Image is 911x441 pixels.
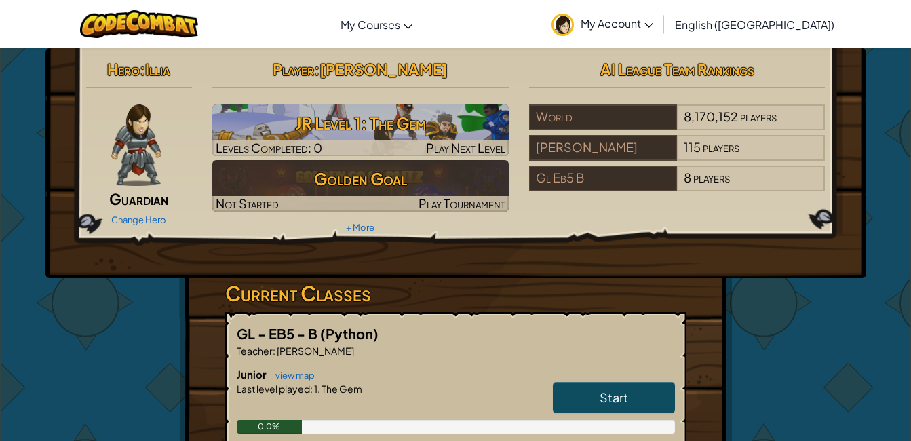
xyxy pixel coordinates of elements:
[212,108,509,138] h3: JR Level 1: The Gem
[313,383,320,395] span: 1.
[529,166,677,191] div: Gl Eb5 B
[145,60,170,79] span: Illia
[237,368,269,381] span: Junior
[107,60,140,79] span: Hero
[319,60,448,79] span: [PERSON_NAME]
[684,109,738,124] span: 8,170,152
[703,139,739,155] span: players
[269,370,315,381] a: view map
[109,189,168,208] span: Guardian
[314,60,319,79] span: :
[273,345,275,357] span: :
[684,139,701,155] span: 115
[529,104,677,130] div: World
[273,60,314,79] span: Player
[426,140,505,155] span: Play Next Level
[111,104,161,186] img: guardian-pose.png
[668,6,841,43] a: English ([GEOGRAPHIC_DATA])
[334,6,419,43] a: My Courses
[545,3,660,45] a: My Account
[80,10,199,38] img: CodeCombat logo
[237,345,273,357] span: Teacher
[310,383,313,395] span: :
[212,104,509,156] img: JR Level 1: The Gem
[684,170,691,185] span: 8
[346,222,374,233] a: + More
[212,160,509,212] img: Golden Goal
[600,60,754,79] span: AI League Team Rankings
[675,18,834,32] span: English ([GEOGRAPHIC_DATA])
[693,170,730,185] span: players
[216,140,322,155] span: Levels Completed: 0
[600,389,628,405] span: Start
[212,164,509,194] h3: Golden Goal
[212,104,509,156] a: Play Next Level
[140,60,145,79] span: :
[237,325,320,342] span: GL - EB5 - B
[320,325,379,342] span: (Python)
[529,117,826,133] a: World8,170,152players
[341,18,400,32] span: My Courses
[225,278,686,309] h3: Current Classes
[237,420,303,434] div: 0.0%
[111,214,166,225] a: Change Hero
[216,195,279,211] span: Not Started
[740,109,777,124] span: players
[529,178,826,194] a: Gl Eb5 B8players
[581,16,653,31] span: My Account
[212,160,509,212] a: Golden GoalNot StartedPlay Tournament
[237,383,310,395] span: Last level played
[529,148,826,164] a: [PERSON_NAME]115players
[320,383,362,395] span: The Gem
[275,345,354,357] span: [PERSON_NAME]
[419,195,505,211] span: Play Tournament
[551,14,574,36] img: avatar
[529,135,677,161] div: [PERSON_NAME]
